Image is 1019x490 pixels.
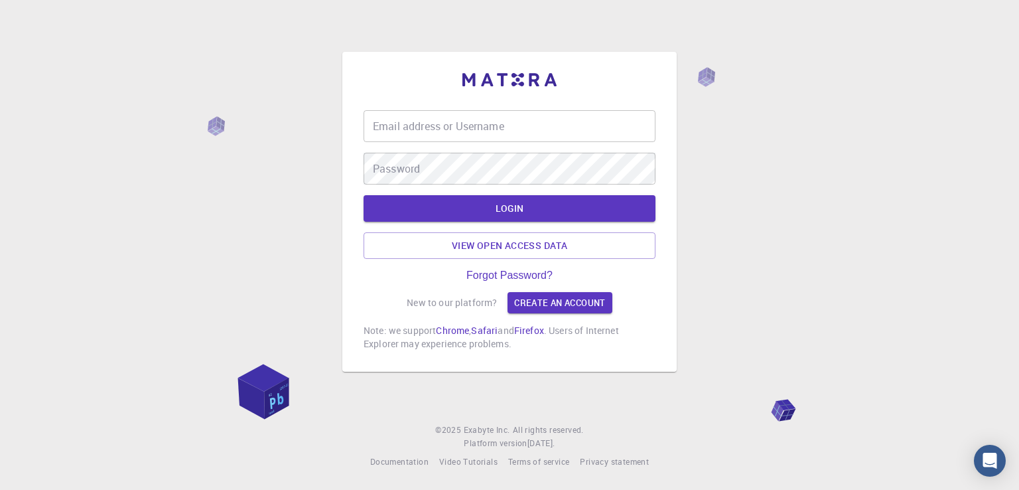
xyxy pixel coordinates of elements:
span: Privacy statement [580,456,649,467]
a: Safari [471,324,498,337]
a: Exabyte Inc. [464,424,510,437]
a: Video Tutorials [439,455,498,469]
span: [DATE] . [527,438,555,448]
span: Exabyte Inc. [464,424,510,435]
span: All rights reserved. [513,424,584,437]
span: Terms of service [508,456,569,467]
span: © 2025 [435,424,463,437]
span: Documentation [370,456,429,467]
a: Create an account [508,292,612,313]
a: Chrome [436,324,469,337]
a: [DATE]. [527,437,555,450]
span: Platform version [464,437,527,450]
a: Documentation [370,455,429,469]
a: View open access data [364,232,655,259]
div: Open Intercom Messenger [974,445,1006,477]
span: Video Tutorials [439,456,498,467]
p: New to our platform? [407,296,497,309]
button: LOGIN [364,195,655,222]
a: Terms of service [508,455,569,469]
p: Note: we support , and . Users of Internet Explorer may experience problems. [364,324,655,351]
a: Forgot Password? [466,270,553,282]
a: Privacy statement [580,455,649,469]
a: Firefox [514,324,544,337]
